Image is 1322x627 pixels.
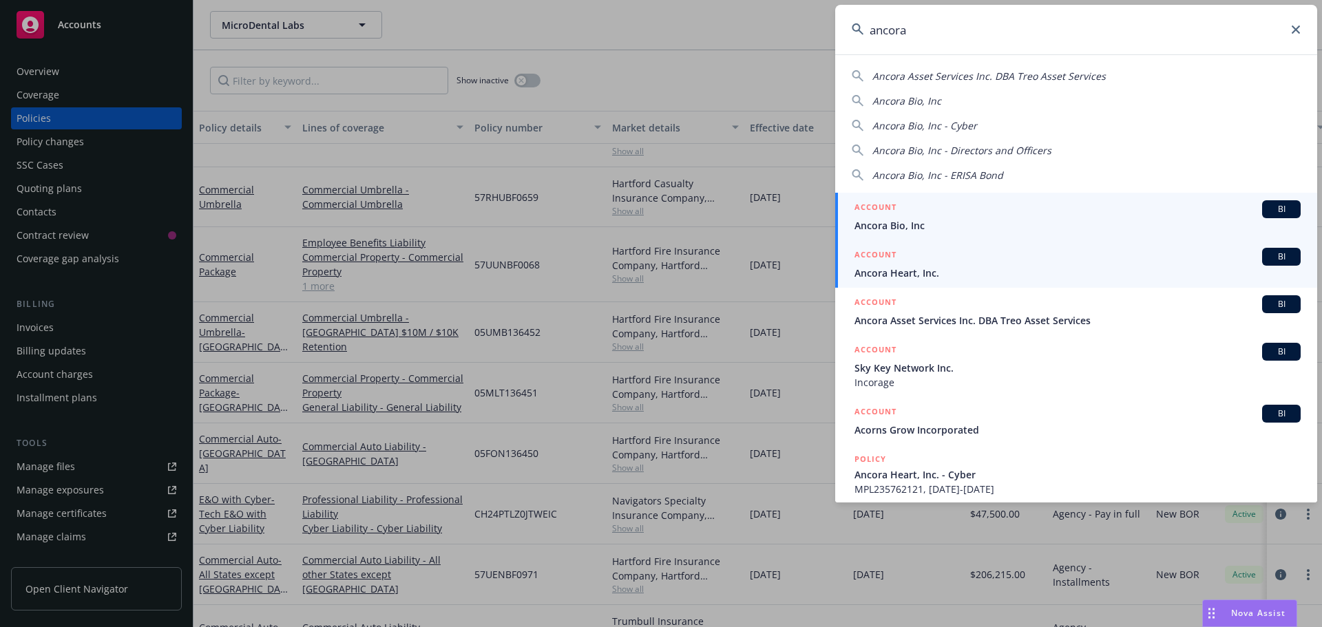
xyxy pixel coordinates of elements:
a: ACCOUNTBIAncora Asset Services Inc. DBA Treo Asset Services [835,288,1317,335]
span: BI [1268,203,1295,215]
input: Search... [835,5,1317,54]
a: ACCOUNTBIAncora Bio, Inc [835,193,1317,240]
span: Ancora Bio, Inc - Directors and Officers [872,144,1051,157]
span: BI [1268,346,1295,358]
span: MPL235762121, [DATE]-[DATE] [854,482,1301,496]
h5: ACCOUNT [854,200,896,217]
a: POLICYAncora Heart, Inc. - CyberMPL235762121, [DATE]-[DATE] [835,445,1317,504]
span: Nova Assist [1231,607,1286,619]
a: ACCOUNTBISky Key Network Inc.Incorage [835,335,1317,397]
div: Drag to move [1203,600,1220,626]
h5: POLICY [854,452,886,466]
span: Ancora Bio, Inc [872,94,941,107]
span: BI [1268,251,1295,263]
span: BI [1268,298,1295,310]
span: Ancora Bio, Inc - Cyber [872,119,977,132]
span: Incorage [854,375,1301,390]
span: Ancora Asset Services Inc. DBA Treo Asset Services [854,313,1301,328]
a: ACCOUNTBIAcorns Grow Incorporated [835,397,1317,445]
span: Ancora Heart, Inc. - Cyber [854,467,1301,482]
a: ACCOUNTBIAncora Heart, Inc. [835,240,1317,288]
span: Ancora Bio, Inc [854,218,1301,233]
h5: ACCOUNT [854,295,896,312]
span: Ancora Asset Services Inc. DBA Treo Asset Services [872,70,1106,83]
span: Ancora Heart, Inc. [854,266,1301,280]
span: Sky Key Network Inc. [854,361,1301,375]
span: Acorns Grow Incorporated [854,423,1301,437]
h5: ACCOUNT [854,343,896,359]
h5: ACCOUNT [854,405,896,421]
h5: ACCOUNT [854,248,896,264]
span: BI [1268,407,1295,420]
button: Nova Assist [1202,599,1297,627]
span: Ancora Bio, Inc - ERISA Bond [872,169,1003,182]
